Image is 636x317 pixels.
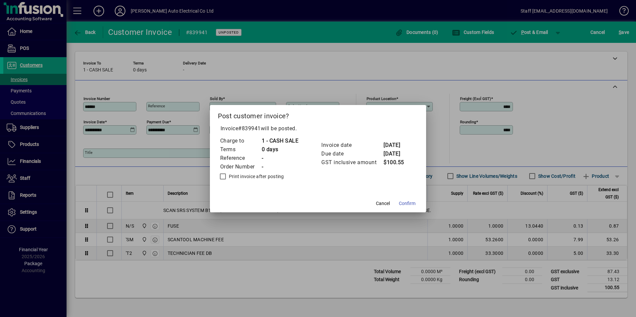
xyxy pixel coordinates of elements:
td: Reference [220,154,261,162]
label: Print invoice after posting [228,173,284,180]
p: Invoice will be posted . [218,125,418,133]
td: Order Number [220,162,261,171]
td: Charge to [220,137,261,145]
td: [DATE] [383,141,410,150]
td: $100.55 [383,158,410,167]
td: 1 - CASH SALE [261,137,299,145]
td: Terms [220,145,261,154]
td: 0 days [261,145,299,154]
td: [DATE] [383,150,410,158]
td: GST inclusive amount [321,158,383,167]
span: Confirm [399,200,415,207]
span: Cancel [376,200,390,207]
h2: Post customer invoice? [210,105,426,124]
td: - [261,162,299,171]
td: Due date [321,150,383,158]
td: - [261,154,299,162]
button: Cancel [372,198,394,210]
span: #839941 [238,125,261,132]
button: Confirm [396,198,418,210]
td: Invoice date [321,141,383,150]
